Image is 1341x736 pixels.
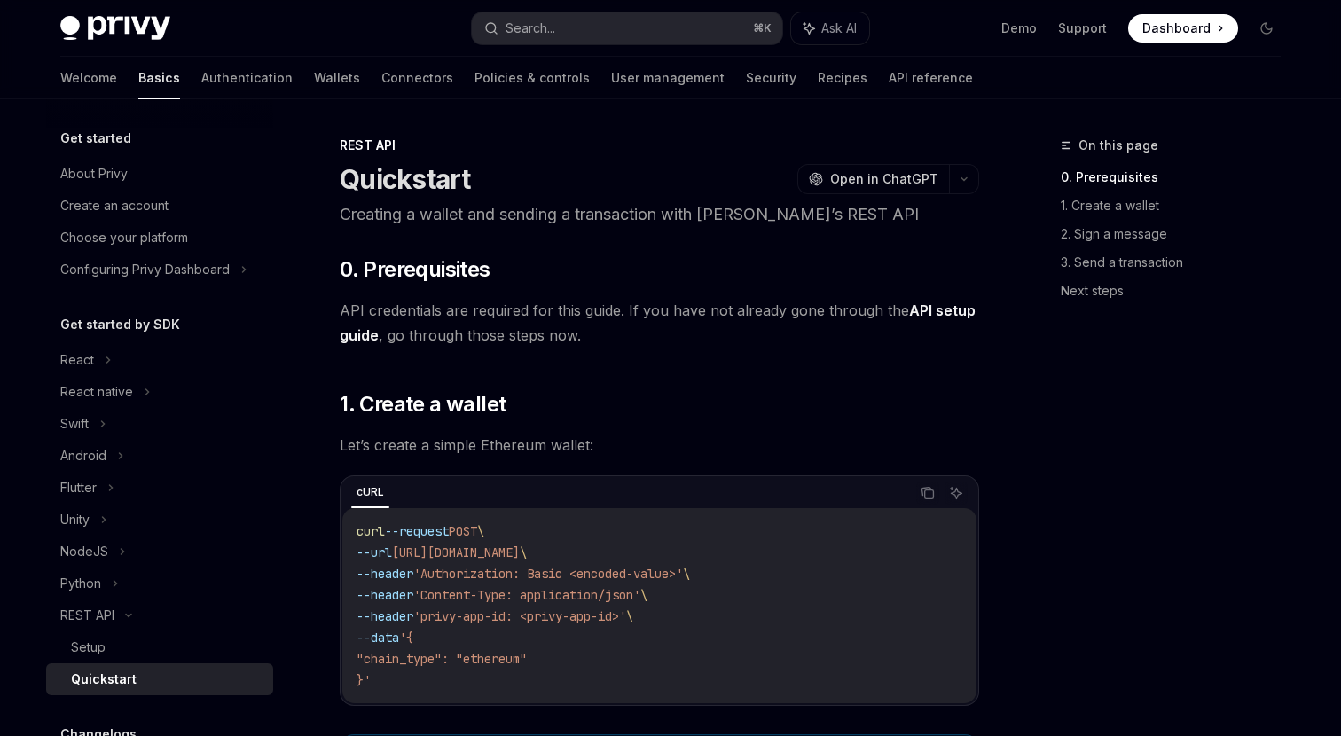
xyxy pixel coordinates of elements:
h1: Quickstart [340,163,471,195]
div: Unity [60,509,90,530]
div: Quickstart [71,669,137,690]
button: Open in ChatGPT [797,164,949,194]
a: About Privy [46,158,273,190]
span: ⌘ K [753,21,772,35]
button: Toggle dark mode [1252,14,1281,43]
span: POST [449,523,477,539]
div: Choose your platform [60,227,188,248]
div: About Privy [60,163,128,184]
a: Basics [138,57,180,99]
h5: Get started [60,128,131,149]
span: 1. Create a wallet [340,390,506,419]
a: Next steps [1061,277,1295,305]
span: 'Authorization: Basic <encoded-value>' [413,566,683,582]
span: Open in ChatGPT [830,170,938,188]
div: Swift [60,413,89,435]
a: Wallets [314,57,360,99]
a: Create an account [46,190,273,222]
p: Creating a wallet and sending a transaction with [PERSON_NAME]’s REST API [340,202,979,227]
a: Quickstart [46,663,273,695]
a: Authentication [201,57,293,99]
a: Choose your platform [46,222,273,254]
a: Welcome [60,57,117,99]
span: [URL][DOMAIN_NAME] [392,544,520,560]
a: User management [611,57,725,99]
a: Dashboard [1128,14,1238,43]
div: Python [60,573,101,594]
a: Connectors [381,57,453,99]
div: Configuring Privy Dashboard [60,259,230,280]
img: dark logo [60,16,170,41]
span: --header [357,587,413,603]
button: Copy the contents from the code block [916,482,939,505]
span: "chain_type": "ethereum" [357,651,527,667]
span: --header [357,608,413,624]
div: Create an account [60,195,169,216]
div: cURL [351,482,389,503]
span: 0. Prerequisites [340,255,490,284]
span: --request [385,523,449,539]
a: 2. Sign a message [1061,220,1295,248]
span: \ [640,587,647,603]
div: Flutter [60,477,97,498]
span: On this page [1078,135,1158,156]
a: 0. Prerequisites [1061,163,1295,192]
span: Let’s create a simple Ethereum wallet: [340,433,979,458]
span: \ [520,544,527,560]
button: Search...⌘K [472,12,782,44]
span: \ [626,608,633,624]
a: Demo [1001,20,1037,37]
a: Recipes [818,57,867,99]
a: 3. Send a transaction [1061,248,1295,277]
a: 1. Create a wallet [1061,192,1295,220]
span: \ [683,566,690,582]
button: Ask AI [791,12,869,44]
span: --url [357,544,392,560]
div: React [60,349,94,371]
div: Setup [71,637,106,658]
div: NodeJS [60,541,108,562]
span: --header [357,566,413,582]
div: REST API [60,605,114,626]
button: Ask AI [945,482,968,505]
div: REST API [340,137,979,154]
span: \ [477,523,484,539]
div: Android [60,445,106,466]
div: React native [60,381,133,403]
a: Setup [46,631,273,663]
a: Support [1058,20,1107,37]
span: '{ [399,630,413,646]
span: Ask AI [821,20,857,37]
span: Dashboard [1142,20,1211,37]
div: Search... [506,18,555,39]
span: curl [357,523,385,539]
span: API credentials are required for this guide. If you have not already gone through the , go throug... [340,298,979,348]
span: --data [357,630,399,646]
span: }' [357,672,371,688]
span: 'Content-Type: application/json' [413,587,640,603]
h5: Get started by SDK [60,314,180,335]
a: Security [746,57,796,99]
span: 'privy-app-id: <privy-app-id>' [413,608,626,624]
a: Policies & controls [474,57,590,99]
a: API reference [889,57,973,99]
